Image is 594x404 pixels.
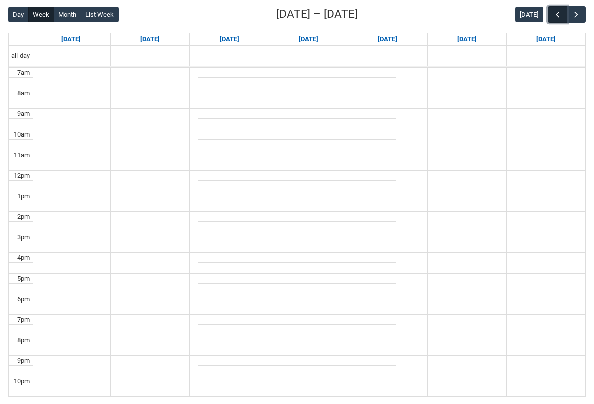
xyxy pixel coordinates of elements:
div: 2pm [15,212,32,222]
div: 9pm [15,356,32,366]
button: Day [8,7,29,23]
a: Go to September 3, 2025 [297,33,320,45]
a: Go to September 4, 2025 [376,33,400,45]
a: Go to September 5, 2025 [455,33,479,45]
div: 7pm [15,315,32,325]
div: 10pm [12,376,32,386]
div: 8am [15,88,32,98]
div: 4pm [15,253,32,263]
button: Next Week [567,6,586,23]
h2: [DATE] – [DATE] [276,6,358,23]
div: 12pm [12,171,32,181]
div: 7am [15,68,32,78]
button: List Week [81,7,119,23]
div: 10am [12,129,32,140]
div: 8pm [15,335,32,345]
a: Go to September 2, 2025 [218,33,241,45]
button: [DATE] [515,7,543,23]
div: 9am [15,109,32,119]
button: Previous Week [548,6,567,23]
div: 11am [12,150,32,160]
button: Month [54,7,81,23]
a: Go to September 6, 2025 [534,33,558,45]
div: 3pm [15,232,32,242]
a: Go to September 1, 2025 [138,33,162,45]
div: 6pm [15,294,32,304]
a: Go to August 31, 2025 [59,33,83,45]
div: 5pm [15,274,32,284]
div: 1pm [15,191,32,201]
span: all-day [9,51,32,61]
button: Week [28,7,54,23]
